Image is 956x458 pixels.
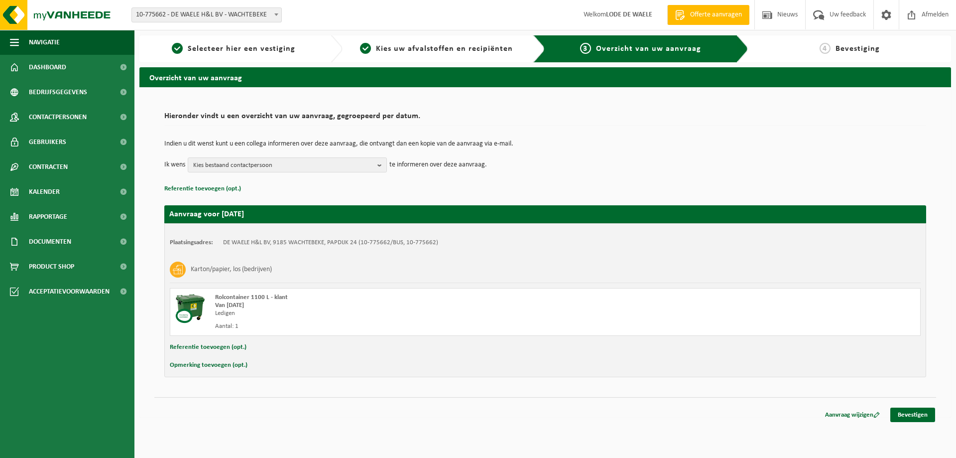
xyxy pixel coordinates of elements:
[596,45,701,53] span: Overzicht van uw aanvraag
[29,204,67,229] span: Rapportage
[132,8,281,22] span: 10-775662 - DE WAELE H&L BV - WACHTEBEKE
[29,105,87,130] span: Contactpersonen
[29,55,66,80] span: Dashboard
[606,11,652,18] strong: LODE DE WAELE
[820,43,831,54] span: 4
[188,45,295,53] span: Selecteer hier een vestiging
[188,157,387,172] button: Kies bestaand contactpersoon
[164,112,926,126] h2: Hieronder vindt u een overzicht van uw aanvraag, gegroepeerd per datum.
[215,302,244,308] strong: Van [DATE]
[29,130,66,154] span: Gebruikers
[215,294,288,301] span: Rolcontainer 1100 L - klant
[29,80,87,105] span: Bedrijfsgegevens
[164,157,185,172] p: Ik wens
[170,341,246,354] button: Referentie toevoegen (opt.)
[348,43,526,55] a: 2Kies uw afvalstoffen en recipiënten
[164,141,926,148] p: Indien u dit wenst kunt u een collega informeren over deze aanvraag, die ontvangt dan een kopie v...
[175,294,205,323] img: WB-1100-CU.png
[376,45,513,53] span: Kies uw afvalstoffen en recipiënten
[580,43,591,54] span: 3
[29,254,74,279] span: Product Shop
[131,7,282,22] span: 10-775662 - DE WAELE H&L BV - WACHTEBEKE
[29,179,60,204] span: Kalender
[389,157,487,172] p: te informeren over deze aanvraag.
[172,43,183,54] span: 1
[164,182,241,195] button: Referentie toevoegen (opt.)
[223,239,438,247] td: DE WAELE H&L BV, 9185 WACHTEBEKE, PAPDIJK 24 (10-775662/BUS, 10-775662)
[215,309,585,317] div: Ledigen
[29,229,71,254] span: Documenten
[215,322,585,330] div: Aantal: 1
[139,67,951,87] h2: Overzicht van uw aanvraag
[818,408,887,422] a: Aanvraag wijzigen
[667,5,749,25] a: Offerte aanvragen
[29,154,68,179] span: Contracten
[170,239,213,246] strong: Plaatsingsadres:
[144,43,323,55] a: 1Selecteer hier een vestiging
[191,262,272,278] h3: Karton/papier, los (bedrijven)
[688,10,744,20] span: Offerte aanvragen
[170,359,247,372] button: Opmerking toevoegen (opt.)
[193,158,373,173] span: Kies bestaand contactpersoon
[169,210,244,218] strong: Aanvraag voor [DATE]
[29,30,60,55] span: Navigatie
[29,279,110,304] span: Acceptatievoorwaarden
[836,45,880,53] span: Bevestiging
[360,43,371,54] span: 2
[890,408,935,422] a: Bevestigen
